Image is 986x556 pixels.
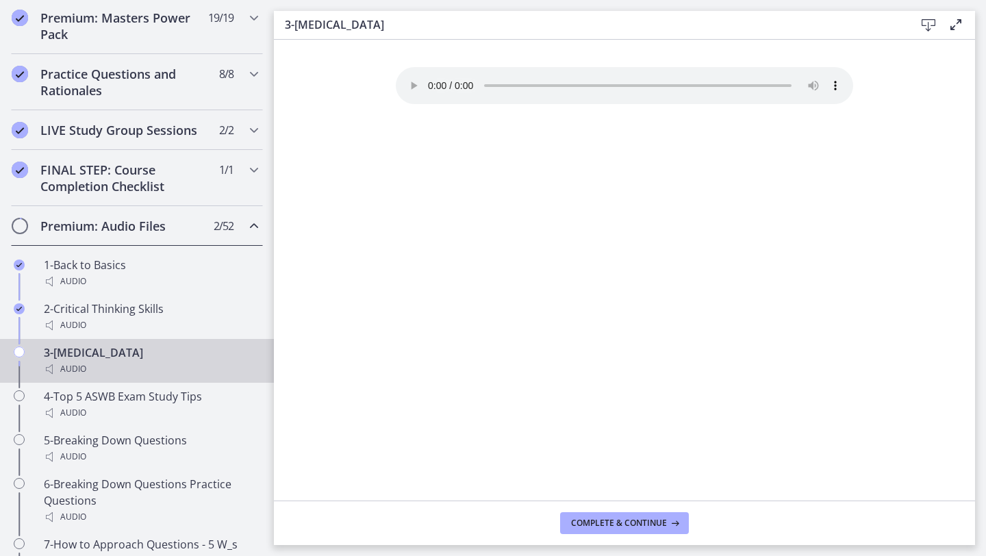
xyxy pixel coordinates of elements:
[12,122,28,138] i: Completed
[219,122,233,138] span: 2 / 2
[12,10,28,26] i: Completed
[208,10,233,26] span: 19 / 19
[40,10,207,42] h2: Premium: Masters Power Pack
[219,66,233,82] span: 8 / 8
[44,405,257,421] div: Audio
[214,218,233,234] span: 2 / 52
[44,257,257,290] div: 1-Back to Basics
[44,344,257,377] div: 3-[MEDICAL_DATA]
[40,218,207,234] h2: Premium: Audio Files
[285,16,893,33] h3: 3-[MEDICAL_DATA]
[44,273,257,290] div: Audio
[40,122,207,138] h2: LIVE Study Group Sessions
[44,388,257,421] div: 4-Top 5 ASWB Exam Study Tips
[40,66,207,99] h2: Practice Questions and Rationales
[12,162,28,178] i: Completed
[40,162,207,194] h2: FINAL STEP: Course Completion Checklist
[560,512,689,534] button: Complete & continue
[44,317,257,333] div: Audio
[44,361,257,377] div: Audio
[44,476,257,525] div: 6-Breaking Down Questions Practice Questions
[571,518,667,529] span: Complete & continue
[44,448,257,465] div: Audio
[12,66,28,82] i: Completed
[44,432,257,465] div: 5-Breaking Down Questions
[14,260,25,270] i: Completed
[44,509,257,525] div: Audio
[14,303,25,314] i: Completed
[219,162,233,178] span: 1 / 1
[44,301,257,333] div: 2-Critical Thinking Skills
